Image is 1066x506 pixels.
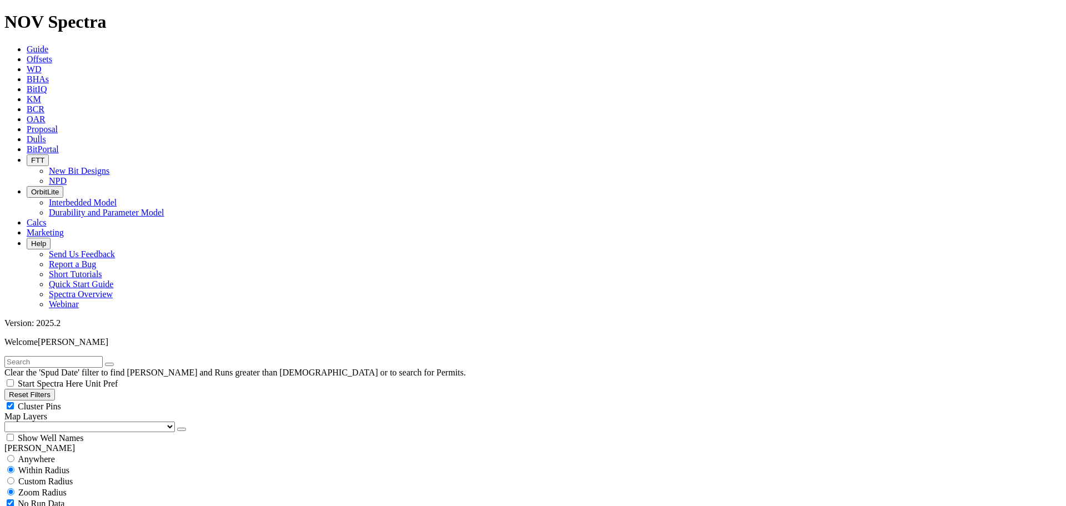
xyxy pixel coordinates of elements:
a: Dulls [27,134,46,144]
a: New Bit Designs [49,166,109,176]
span: Cluster Pins [18,402,61,411]
a: Short Tutorials [49,269,102,279]
span: Unit Pref [85,379,118,388]
div: Version: 2025.2 [4,318,1062,328]
span: Help [31,239,46,248]
a: BHAs [27,74,49,84]
button: FTT [27,154,49,166]
span: Start Spectra Here [18,379,83,388]
a: Spectra Overview [49,289,113,299]
span: [PERSON_NAME] [38,337,108,347]
p: Welcome [4,337,1062,347]
input: Start Spectra Here [7,379,14,387]
a: Durability and Parameter Model [49,208,164,217]
a: NPD [49,176,67,186]
a: Marketing [27,228,64,237]
button: Reset Filters [4,389,55,400]
a: Offsets [27,54,52,64]
a: Quick Start Guide [49,279,113,289]
span: Zoom Radius [18,488,67,497]
a: Guide [27,44,48,54]
a: WD [27,64,42,74]
a: Webinar [49,299,79,309]
a: Interbedded Model [49,198,117,207]
h1: NOV Spectra [4,12,1062,32]
a: Report a Bug [49,259,96,269]
span: Custom Radius [18,477,73,486]
a: Proposal [27,124,58,134]
a: KM [27,94,41,104]
div: [PERSON_NAME] [4,443,1062,453]
a: OAR [27,114,46,124]
span: OrbitLite [31,188,59,196]
span: Show Well Names [18,433,83,443]
input: Search [4,356,103,368]
a: BitPortal [27,144,59,154]
span: FTT [31,156,44,164]
a: Send Us Feedback [49,249,115,259]
button: OrbitLite [27,186,63,198]
a: BitIQ [27,84,47,94]
button: Help [27,238,51,249]
span: Map Layers [4,412,47,421]
span: Clear the 'Spud Date' filter to find [PERSON_NAME] and Runs greater than [DEMOGRAPHIC_DATA] or to... [4,368,466,377]
a: Calcs [27,218,47,227]
span: Within Radius [18,465,69,475]
span: Anywhere [18,454,55,464]
a: BCR [27,104,44,114]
